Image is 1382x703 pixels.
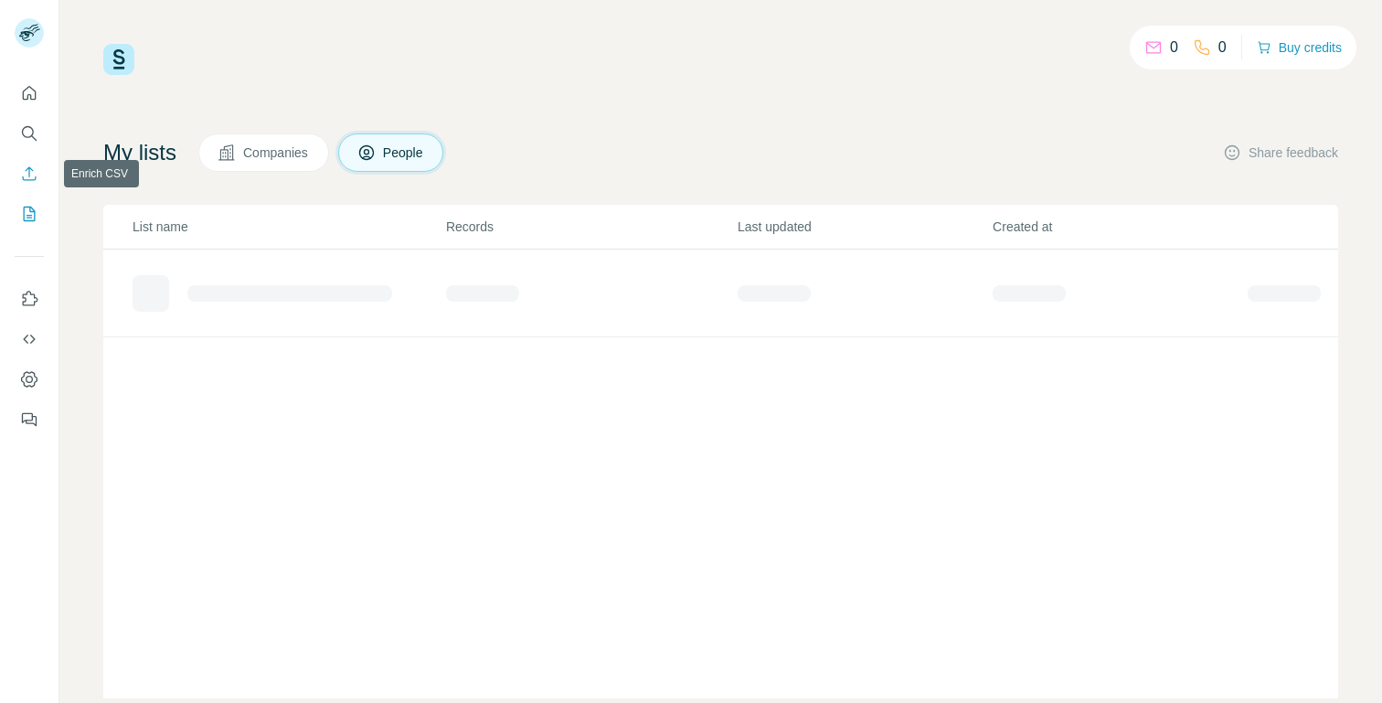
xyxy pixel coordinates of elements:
button: Feedback [15,403,44,436]
p: Records [446,218,736,236]
button: Enrich CSV [15,157,44,190]
button: Share feedback [1223,144,1338,162]
button: Dashboard [15,363,44,396]
button: Quick start [15,77,44,110]
span: People [383,144,425,162]
button: Use Surfe on LinkedIn [15,282,44,315]
button: Search [15,117,44,150]
p: Created at [993,218,1246,236]
span: Companies [243,144,310,162]
img: Surfe Logo [103,44,134,75]
p: 0 [1218,37,1227,59]
button: My lists [15,197,44,230]
h4: My lists [103,138,176,167]
button: Use Surfe API [15,323,44,356]
button: Buy credits [1257,35,1342,60]
p: List name [133,218,444,236]
p: 0 [1170,37,1178,59]
p: Last updated [738,218,991,236]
